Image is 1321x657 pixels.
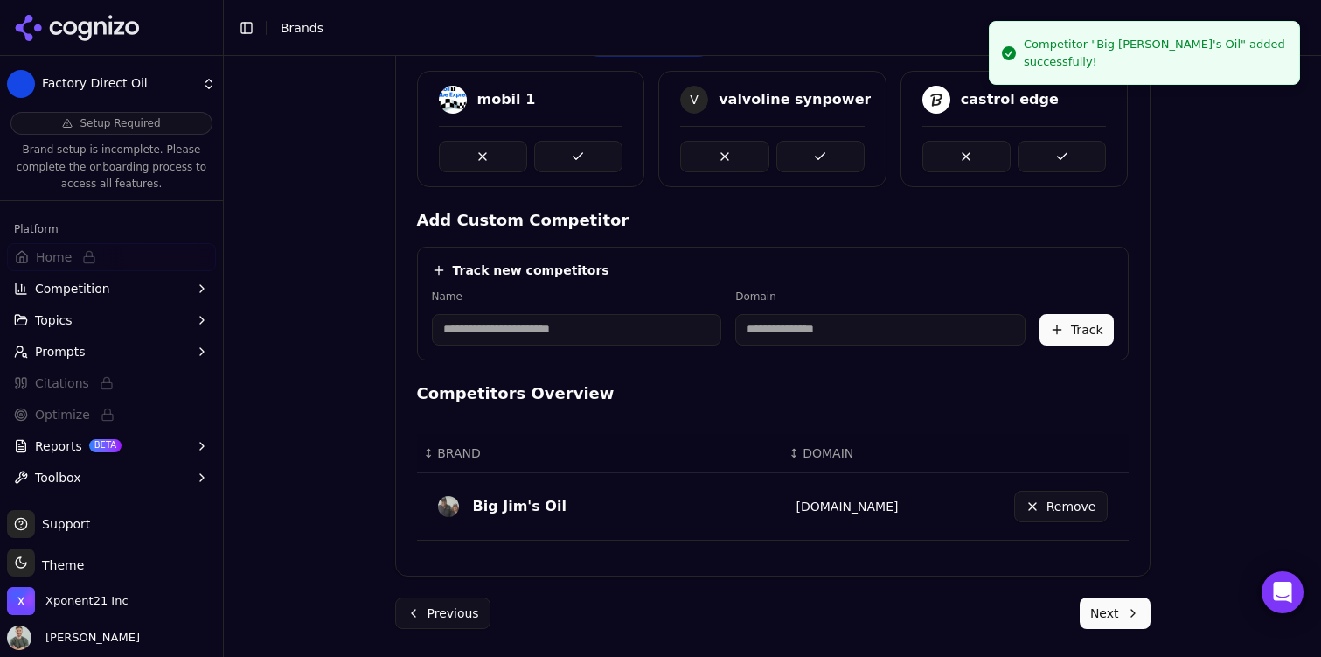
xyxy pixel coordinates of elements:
button: ReportsBETA [7,432,216,460]
span: Factory Direct Oil [42,76,195,92]
span: Citations [35,374,89,392]
span: Competition [35,280,110,297]
img: Big Jim's Oil [438,496,459,517]
div: mobil 1 [477,89,536,110]
span: BRAND [437,444,481,462]
button: Previous [395,598,490,629]
label: Domain [735,290,1026,304]
span: Support [35,515,90,533]
span: Home [36,248,72,266]
button: Toolbox [7,464,216,492]
button: Track [1039,314,1114,346]
span: DOMAIN [803,444,853,462]
div: Big Jim's Oil [473,496,567,517]
span: BETA [89,439,122,451]
span: Brands [281,21,323,35]
button: Topics [7,306,216,334]
span: Prompts [35,343,86,360]
img: Xponent21 Inc [7,587,35,615]
label: Name [432,290,722,304]
span: Reports [35,437,82,455]
img: mobil 1 [439,86,467,114]
button: Next [1080,598,1151,629]
img: Chuck McCarthy [7,626,31,650]
span: Toolbox [35,469,81,486]
span: Theme [35,558,84,572]
div: ↕BRAND [424,444,775,462]
span: Optimize [35,406,90,423]
th: DOMAIN [782,434,936,473]
h4: Competitors Overview [417,381,1129,406]
div: Competitor "Big [PERSON_NAME]'s Oil" added successfully! [1024,36,1285,70]
span: V [680,86,708,114]
button: Competition [7,275,216,303]
div: Data table [417,434,1129,541]
th: BRAND [417,434,782,473]
span: [PERSON_NAME] [38,630,140,646]
h4: Track new competitors [453,262,609,279]
div: Platform [7,215,216,243]
div: castrol edge [961,89,1059,110]
span: Topics [35,311,73,329]
nav: breadcrumb [281,19,1272,37]
div: ↕DOMAIN [789,444,929,462]
div: valvoline synpower [719,89,871,110]
img: castrol edge [922,86,950,114]
a: [DOMAIN_NAME] [796,500,899,514]
h4: Add Custom Competitor [417,208,1129,233]
button: Open organization switcher [7,587,129,615]
p: Brand setup is incomplete. Please complete the onboarding process to access all features. [10,142,212,193]
button: Remove [1014,491,1108,522]
img: Factory Direct Oil [7,70,35,98]
button: Open user button [7,626,140,650]
span: Xponent21 Inc [45,593,129,609]
button: Prompts [7,338,216,366]
div: Open Intercom Messenger [1262,571,1304,613]
span: Setup Required [80,116,160,130]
